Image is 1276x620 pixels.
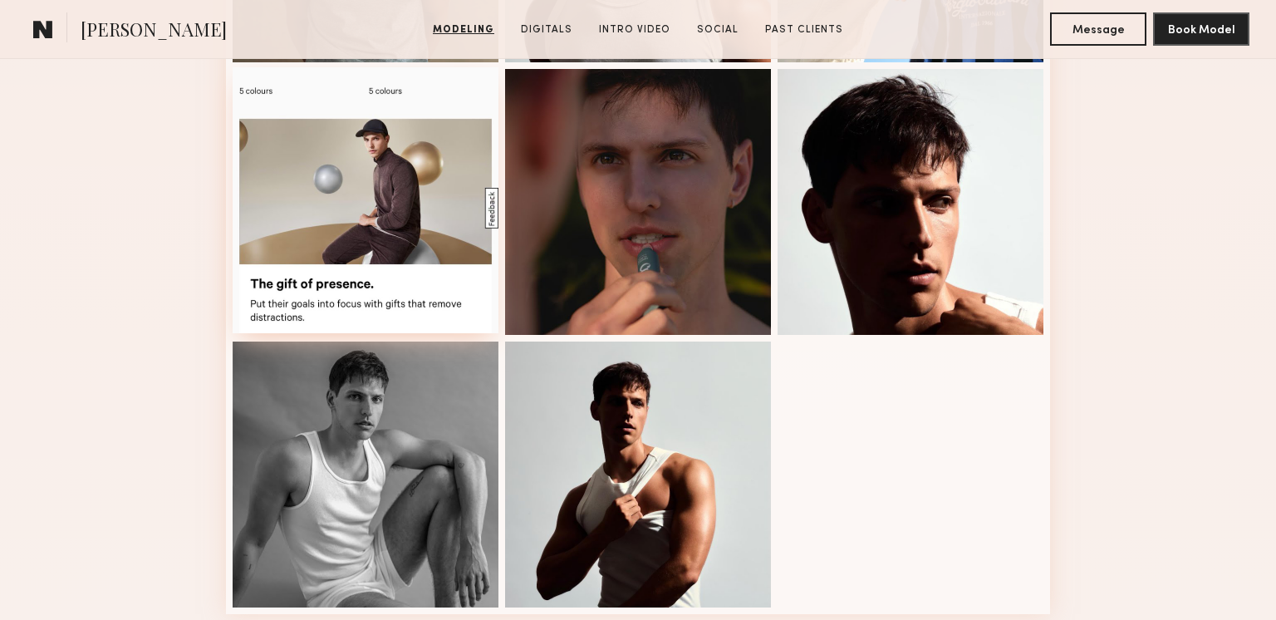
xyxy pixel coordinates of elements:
a: Social [690,22,745,37]
a: Book Model [1153,22,1249,36]
button: Book Model [1153,12,1249,46]
span: [PERSON_NAME] [81,17,227,46]
a: Modeling [426,22,501,37]
a: Digitals [514,22,579,37]
a: Past Clients [758,22,850,37]
button: Message [1050,12,1146,46]
a: Intro Video [592,22,677,37]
